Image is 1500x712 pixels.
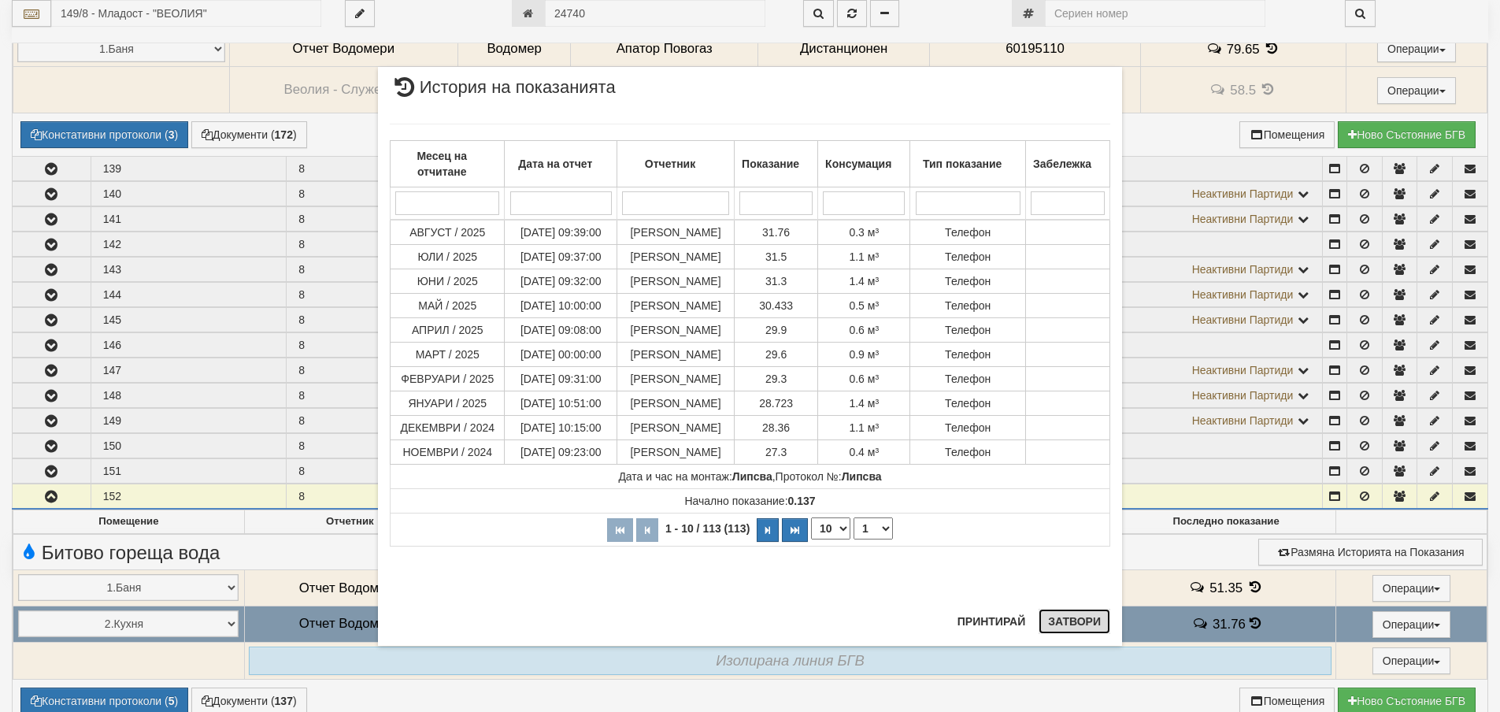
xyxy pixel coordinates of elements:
td: [PERSON_NAME] [617,294,734,318]
td: ЮЛИ / 2025 [391,245,505,269]
button: Принтирай [948,609,1035,634]
b: Консумация [825,158,891,170]
td: ЯНУАРИ / 2025 [391,391,505,416]
td: [DATE] 09:32:00 [505,269,617,294]
th: Месец на отчитане: No sort applied, activate to apply an ascending sort [391,141,505,187]
span: 29.9 [765,324,787,336]
span: 1 - 10 / 113 (113) [661,522,754,535]
td: [PERSON_NAME] [617,416,734,440]
button: Първа страница [607,518,633,542]
th: Дата на отчет: No sort applied, activate to apply an ascending sort [505,141,617,187]
td: АПРИЛ / 2025 [391,318,505,343]
span: 0.6 м³ [849,324,879,336]
td: ЮНИ / 2025 [391,269,505,294]
th: Консумация: No sort applied, activate to apply an ascending sort [818,141,910,187]
span: 1.1 м³ [849,250,879,263]
strong: 0.137 [788,495,816,507]
td: [PERSON_NAME] [617,391,734,416]
th: Отчетник: No sort applied, activate to apply an ascending sort [617,141,734,187]
span: 1.4 м³ [849,275,879,287]
td: Телефон [910,245,1026,269]
td: Телефон [910,269,1026,294]
span: 27.3 [765,446,787,458]
span: Протокол №: [776,470,882,483]
span: 0.6 м³ [849,373,879,385]
strong: Липсва [842,470,882,483]
td: , [391,465,1110,489]
span: 31.76 [762,226,790,239]
button: Последна страница [782,518,808,542]
td: Телефон [910,416,1026,440]
span: 31.3 [765,275,787,287]
td: Телефон [910,391,1026,416]
button: Предишна страница [636,518,658,542]
td: [PERSON_NAME] [617,440,734,465]
span: 30.433 [759,299,793,312]
td: [DATE] 10:15:00 [505,416,617,440]
span: 29.6 [765,348,787,361]
span: 28.36 [762,421,790,434]
td: [PERSON_NAME] [617,343,734,367]
td: Телефон [910,294,1026,318]
th: Забележка: No sort applied, activate to apply an ascending sort [1025,141,1109,187]
td: Телефон [910,367,1026,391]
span: История на показанията [390,79,616,108]
td: [DATE] 09:08:00 [505,318,617,343]
td: Телефон [910,440,1026,465]
strong: Липсва [732,470,772,483]
b: Отчетник [645,158,695,170]
td: Телефон [910,343,1026,367]
td: Телефон [910,220,1026,245]
td: [PERSON_NAME] [617,318,734,343]
button: Затвори [1039,609,1110,634]
select: Брой редове на страница [811,517,850,540]
span: Начално показание: [684,495,815,507]
td: ДЕКЕМВРИ / 2024 [391,416,505,440]
span: 0.9 м³ [849,348,879,361]
button: Следваща страница [757,518,779,542]
span: 0.4 м³ [849,446,879,458]
td: [DATE] 09:31:00 [505,367,617,391]
td: [DATE] 09:39:00 [505,220,617,245]
th: Показание: No sort applied, activate to apply an ascending sort [735,141,818,187]
td: НОЕМВРИ / 2024 [391,440,505,465]
span: 0.3 м³ [849,226,879,239]
td: АВГУСТ / 2025 [391,220,505,245]
td: ФЕВРУАРИ / 2025 [391,367,505,391]
b: Дата на отчет [518,158,592,170]
td: [DATE] 10:51:00 [505,391,617,416]
td: [DATE] 10:00:00 [505,294,617,318]
td: [PERSON_NAME] [617,220,734,245]
b: Месец на отчитане [417,150,467,178]
span: 0.5 м³ [849,299,879,312]
span: 28.723 [759,397,793,410]
th: Тип показание: No sort applied, activate to apply an ascending sort [910,141,1026,187]
td: [DATE] 09:23:00 [505,440,617,465]
td: МАЙ / 2025 [391,294,505,318]
td: [DATE] 09:37:00 [505,245,617,269]
td: [PERSON_NAME] [617,269,734,294]
td: [DATE] 00:00:00 [505,343,617,367]
span: 1.1 м³ [849,421,879,434]
span: 29.3 [765,373,787,385]
td: Телефон [910,318,1026,343]
b: Показание [742,158,799,170]
b: Забележка [1033,158,1091,170]
b: Тип показание [923,158,1002,170]
select: Страница номер [854,517,893,540]
td: МАРТ / 2025 [391,343,505,367]
td: [PERSON_NAME] [617,367,734,391]
span: 31.5 [765,250,787,263]
span: 1.4 м³ [849,397,879,410]
td: [PERSON_NAME] [617,245,734,269]
span: Дата и час на монтаж: [618,470,772,483]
